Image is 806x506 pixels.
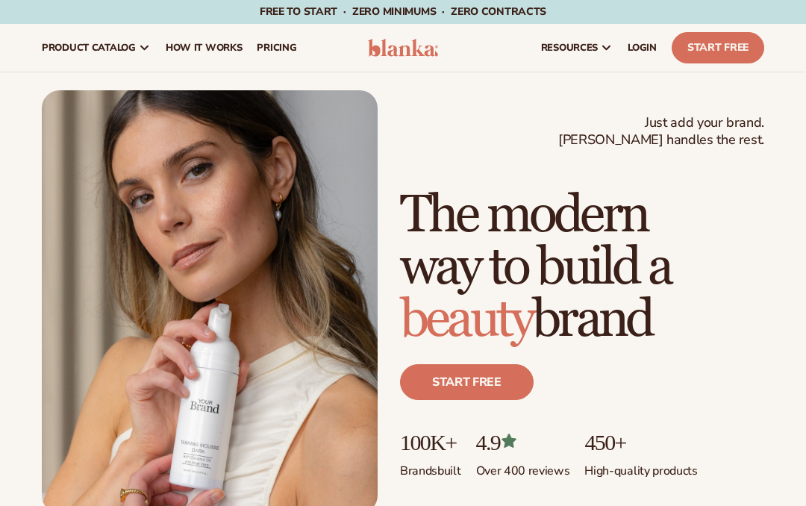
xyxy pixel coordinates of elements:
a: product catalog [34,24,158,72]
p: 4.9 [476,430,570,455]
span: Free to start · ZERO minimums · ZERO contracts [260,4,546,19]
span: product catalog [42,42,136,54]
p: Brands built [400,455,461,479]
p: Over 400 reviews [476,455,570,479]
p: High-quality products [584,455,697,479]
p: 450+ [584,430,697,455]
a: How It Works [158,24,250,72]
a: Start free [400,364,534,400]
img: logo [368,39,437,57]
a: pricing [249,24,304,72]
span: resources [541,42,598,54]
a: Start Free [672,32,764,63]
span: How It Works [166,42,243,54]
span: Just add your brand. [PERSON_NAME] handles the rest. [558,114,764,149]
span: beauty [400,288,532,352]
p: 100K+ [400,430,461,455]
h1: The modern way to build a brand [400,190,764,346]
a: LOGIN [620,24,664,72]
span: pricing [257,42,296,54]
a: resources [534,24,620,72]
span: LOGIN [628,42,657,54]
